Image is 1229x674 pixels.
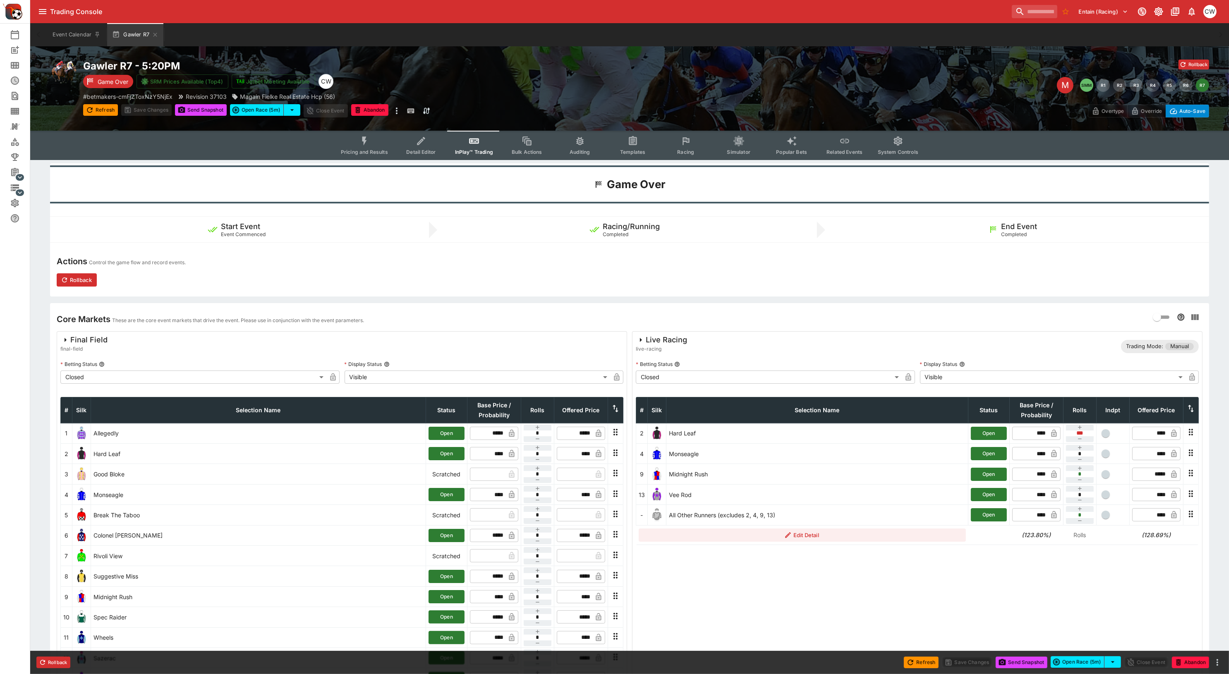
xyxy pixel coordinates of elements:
[971,427,1007,440] button: Open
[1184,4,1199,19] button: Notifications
[240,92,335,101] p: Magain Fielke Real Estate Hcp (56)
[91,566,426,586] td: Suggestive Miss
[426,397,467,423] th: Status
[61,586,72,607] td: 9
[666,505,968,525] td: All Other Runners (excludes 2, 4, 9, 13)
[83,104,118,116] button: Refresh
[1104,656,1121,668] button: select merge strategy
[345,361,382,368] p: Display Status
[75,488,88,501] img: runner 4
[60,345,108,353] span: final-field
[61,423,72,443] td: 1
[1088,105,1128,117] button: Overtype
[10,60,33,70] div: Meetings
[971,447,1007,460] button: Open
[1097,397,1130,423] th: Independent
[429,570,465,583] button: Open
[91,546,426,566] td: Rivoli View
[1141,107,1162,115] p: Override
[666,423,968,443] td: Hard Leaf
[429,610,465,624] button: Open
[603,231,628,237] span: Completed
[639,528,966,542] button: Edit Detail
[636,444,648,464] td: 4
[1051,656,1121,668] div: split button
[57,314,110,325] h4: Core Markets
[186,92,227,101] p: Revision 37103
[284,104,300,116] button: select merge strategy
[666,464,968,484] td: Midnight Rush
[10,45,33,55] div: New Event
[99,361,105,367] button: Betting Status
[666,397,968,423] th: Selection Name
[57,256,87,267] h4: Actions
[959,361,965,367] button: Display Status
[61,546,72,566] td: 7
[650,488,664,501] img: runner 13
[91,484,426,504] td: Monseagle
[72,397,91,423] th: Silk
[83,60,646,72] h2: Copy To Clipboard
[666,444,968,464] td: Monseagle
[1057,77,1073,93] div: Edit Meeting
[455,149,493,155] span: InPlay™ Trading
[2,2,22,22] img: PriceKinetics Logo
[61,397,72,423] th: #
[971,468,1007,481] button: Open
[10,183,33,193] div: Infrastructure
[1064,397,1097,423] th: Rolls
[232,92,335,101] div: Magain Fielke Real Estate Hcp (56)
[429,631,465,644] button: Open
[1059,5,1072,18] button: No Bookmarks
[1102,107,1124,115] p: Overtype
[91,505,426,525] td: Break The Taboo
[650,427,664,440] img: runner 2
[221,231,266,237] span: Event Commenced
[221,222,260,231] h5: Start Event
[35,4,50,19] button: open drawer
[827,149,862,155] span: Related Events
[61,484,72,504] td: 4
[175,104,227,116] button: Send Snapshot
[1126,342,1163,351] p: Trading Mode:
[1127,105,1166,117] button: Override
[10,76,33,86] div: Futures
[636,361,673,368] p: Betting Status
[1088,105,1209,117] div: Start From
[1097,79,1110,92] button: R1
[603,222,660,231] h5: Racing/Running
[75,468,88,481] img: runner 3
[878,149,918,155] span: System Controls
[1203,5,1217,18] div: Christopher Winter
[60,361,97,368] p: Betting Status
[75,549,88,562] img: runner 7
[91,627,426,648] td: Wheels
[60,370,326,384] div: Closed
[1165,342,1194,351] span: Manual
[429,511,465,519] p: Scratched
[10,213,33,223] div: Help & Support
[666,484,968,504] td: Vee Rod
[351,105,388,114] span: Mark an event as closed and abandoned.
[91,525,426,545] td: Colonel [PERSON_NAME]
[677,149,694,155] span: Racing
[48,23,105,46] button: Event Calendar
[1179,79,1193,92] button: R6
[75,427,88,440] img: runner 1
[60,335,108,345] div: Final Field
[1130,397,1183,423] th: Offered Price
[75,590,88,603] img: runner 9
[429,427,465,440] button: Open
[319,74,333,89] div: Chris Winter
[636,370,902,384] div: Closed
[61,627,72,648] td: 11
[406,149,436,155] span: Detail Editor
[1074,5,1133,18] button: Select Tenant
[429,590,465,603] button: Open
[1163,79,1176,92] button: R5
[1113,79,1126,92] button: R2
[341,149,388,155] span: Pricing and Results
[10,137,33,147] div: Categories
[232,74,315,88] button: Jetbet Meeting Available
[636,484,648,504] td: 13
